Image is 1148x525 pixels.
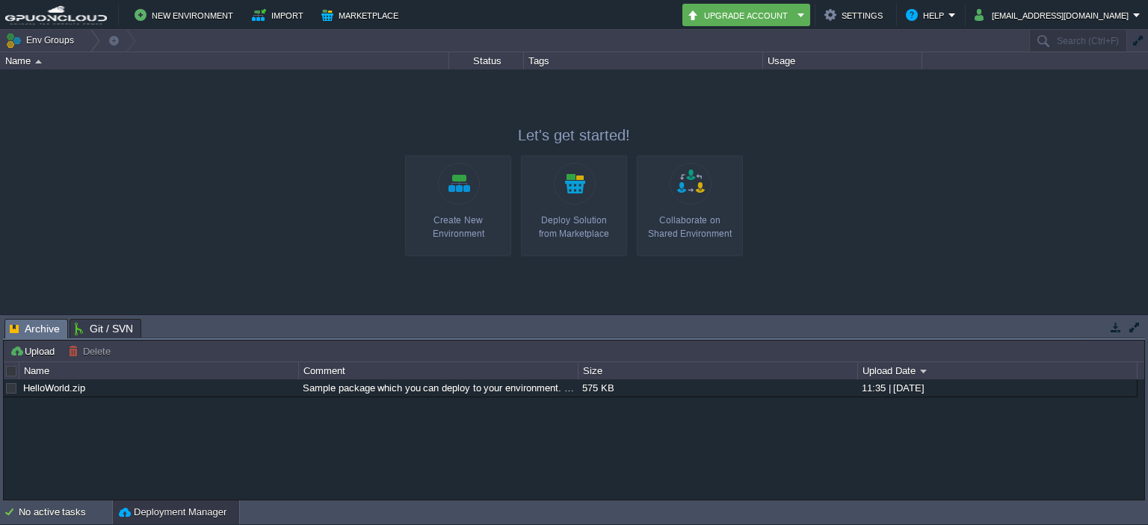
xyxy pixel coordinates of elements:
[75,320,133,338] span: Git / SVN
[119,505,226,520] button: Deployment Manager
[252,6,308,24] button: Import
[10,320,60,338] span: Archive
[10,344,59,358] button: Upload
[68,344,115,358] button: Delete
[975,6,1133,24] button: [EMAIL_ADDRESS][DOMAIN_NAME]
[1,52,448,69] div: Name
[5,6,107,25] img: GPUonCLOUD
[35,60,42,63] img: AMDAwAAAACH5BAEAAAAALAAAAAABAAEAAAICRAEAOw==
[19,500,112,524] div: No active tasks
[405,155,511,256] a: Create New Environment
[20,362,298,379] div: Name
[23,382,85,394] a: HelloWorld.zip
[525,52,762,69] div: Tags
[824,6,887,24] button: Settings
[579,362,857,379] div: Size
[764,52,922,69] div: Usage
[300,362,578,379] div: Comment
[405,125,743,146] p: Let's get started!
[135,6,238,24] button: New Environment
[525,214,623,240] div: Deploy Solution from Marketplace
[859,362,1137,379] div: Upload Date
[687,6,793,24] button: Upgrade Account
[521,155,627,256] a: Deploy Solutionfrom Marketplace
[578,379,857,397] div: 575 KB
[321,6,403,24] button: Marketplace
[858,379,1136,397] div: 11:35 | [DATE]
[5,30,79,51] button: Env Groups
[641,214,738,240] div: Collaborate on Shared Environment
[299,379,577,397] div: Sample package which you can deploy to your environment. Feel free to delete and upload a package...
[410,214,507,240] div: Create New Environment
[906,6,948,24] button: Help
[450,52,523,69] div: Status
[637,155,743,256] a: Collaborate onShared Environment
